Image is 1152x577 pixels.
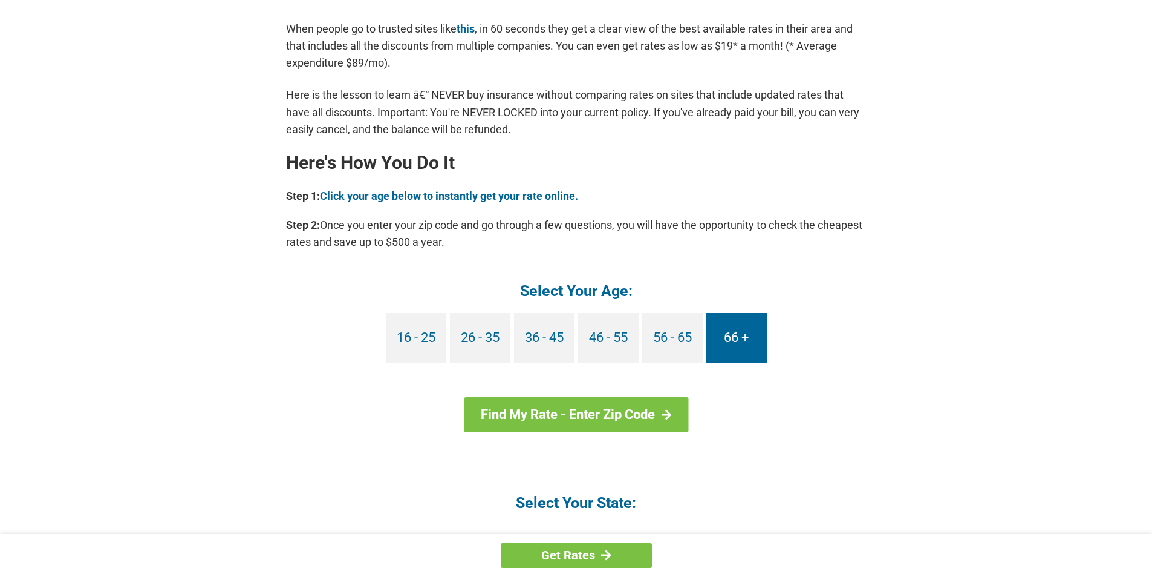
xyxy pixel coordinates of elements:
a: 56 - 65 [642,313,703,363]
p: Here is the lesson to learn â€“ NEVER buy insurance without comparing rates on sites that include... [286,87,867,137]
b: Step 2: [286,219,320,231]
h4: Select Your Age: [286,281,867,301]
a: Click your age below to instantly get your rate online. [320,190,578,202]
a: 16 - 25 [386,313,446,363]
b: Step 1: [286,190,320,202]
h2: Here's How You Do It [286,153,867,173]
p: When people go to trusted sites like , in 60 seconds they get a clear view of the best available ... [286,21,867,71]
a: Get Rates [501,543,652,568]
a: 36 - 45 [514,313,574,363]
h4: Select Your State: [286,493,867,513]
a: 26 - 35 [450,313,510,363]
a: this [457,22,475,35]
a: Find My Rate - Enter Zip Code [464,397,688,432]
a: 66 + [706,313,767,363]
a: 46 - 55 [578,313,639,363]
p: Once you enter your zip code and go through a few questions, you will have the opportunity to che... [286,217,867,251]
